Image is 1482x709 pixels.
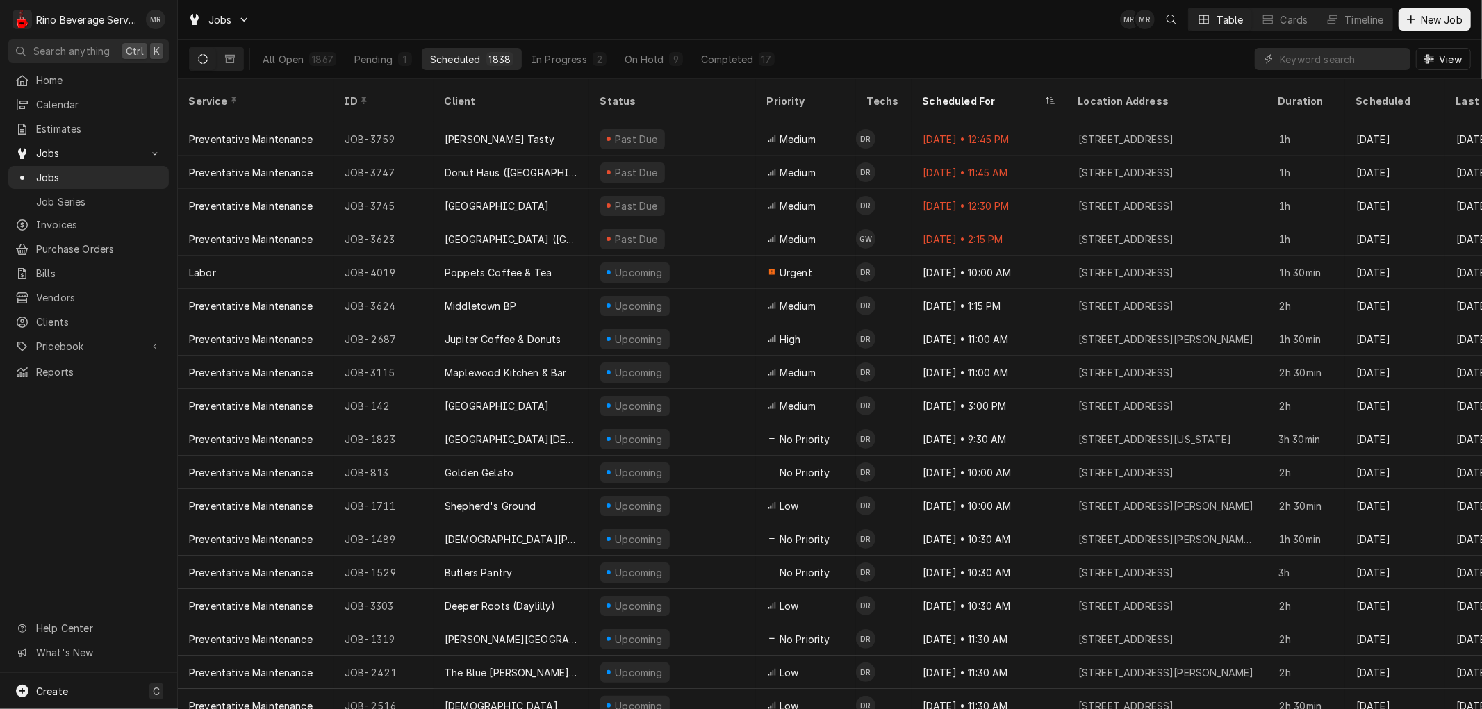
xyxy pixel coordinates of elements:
div: Past Due [614,232,660,247]
div: Damon Rinehart's Avatar [856,629,875,649]
div: Deeper Roots (Daylilly) [445,599,556,613]
div: Shepherd's Ground [445,499,536,513]
span: Low [780,499,798,513]
a: Go to Jobs [182,8,256,31]
span: Jobs [36,170,162,185]
div: MR [1120,10,1139,29]
div: Past Due [614,132,660,147]
div: 9 [672,52,680,67]
div: Donut Haus ([GEOGRAPHIC_DATA]) [445,165,578,180]
div: Upcoming [614,665,665,680]
div: Client [445,94,575,108]
span: No Priority [780,532,830,547]
div: JOB-3623 [334,222,434,256]
div: Upcoming [614,265,665,280]
span: New Job [1418,12,1465,27]
div: [DATE] [1345,556,1445,589]
div: DR [856,296,875,315]
div: Upcoming [614,299,665,313]
span: Medium [780,132,816,147]
div: JOB-1711 [334,489,434,522]
div: [STREET_ADDRESS] [1078,465,1174,480]
div: Melissa Rinehart's Avatar [1135,10,1155,29]
div: [DATE] [1345,156,1445,189]
div: [DATE] [1345,422,1445,456]
span: Help Center [36,621,160,635]
div: JOB-813 [334,456,434,489]
div: [STREET_ADDRESS] [1078,232,1174,247]
div: [STREET_ADDRESS] [1078,199,1174,213]
div: Middletown BP [445,299,516,313]
div: [DATE] • 10:30 AM [912,556,1067,589]
div: 2 [595,52,604,67]
div: Damon Rinehart's Avatar [856,196,875,215]
div: ID [345,94,420,108]
a: Jobs [8,166,169,189]
div: Preventative Maintenance [189,599,313,613]
span: Estimates [36,122,162,136]
span: Search anything [33,44,110,58]
div: JOB-1489 [334,522,434,556]
div: [DATE] [1345,489,1445,522]
div: 1h [1267,189,1345,222]
div: Butlers Pantry [445,565,512,580]
div: Maplewood Kitchen & Bar [445,365,567,380]
div: 1h [1267,156,1345,189]
span: High [780,332,801,347]
div: Damon Rinehart's Avatar [856,462,875,482]
div: Upcoming [614,399,665,413]
span: Jobs [208,12,232,27]
div: Preventative Maintenance [189,632,313,647]
div: Status [600,94,742,108]
span: Calendar [36,97,162,112]
a: Reports [8,360,169,383]
a: Calendar [8,93,169,116]
div: JOB-2687 [334,322,434,356]
div: DR [856,162,875,182]
div: Scheduled [1356,94,1431,108]
a: Estimates [8,117,169,140]
div: Past Due [614,165,660,180]
div: GW [856,229,875,249]
span: Medium [780,199,816,213]
div: [DATE] • 12:30 PM [912,189,1067,222]
div: JOB-2421 [334,656,434,689]
button: View [1416,48,1471,70]
div: 3h 30min [1267,422,1345,456]
div: Damon Rinehart's Avatar [856,562,875,582]
div: [DATE] • 10:30 AM [912,522,1067,556]
div: DR [856,629,875,649]
div: [GEOGRAPHIC_DATA][DEMOGRAPHIC_DATA] [445,432,578,447]
div: 2h [1267,622,1345,656]
a: Invoices [8,213,169,236]
div: JOB-142 [334,389,434,422]
div: 1h 30min [1267,522,1345,556]
div: [STREET_ADDRESS][PERSON_NAME] [1078,332,1254,347]
div: Service [189,94,320,108]
a: Go to Pricebook [8,335,169,358]
div: JOB-1529 [334,556,434,589]
div: Past Due [614,199,660,213]
span: Jobs [36,146,141,160]
div: Duration [1278,94,1331,108]
span: Reports [36,365,162,379]
button: New Job [1399,8,1471,31]
div: Preventative Maintenance [189,199,313,213]
div: Upcoming [614,632,665,647]
div: Melissa Rinehart's Avatar [1120,10,1139,29]
div: Damon Rinehart's Avatar [856,396,875,415]
div: Cards [1281,12,1308,27]
div: Damon Rinehart's Avatar [856,329,875,349]
div: Upcoming [614,565,665,580]
div: [STREET_ADDRESS] [1078,132,1174,147]
a: Job Series [8,190,169,213]
div: [DATE] [1345,656,1445,689]
div: 3h [1267,556,1345,589]
div: MR [1135,10,1155,29]
div: DR [856,196,875,215]
span: Medium [780,299,816,313]
div: Labor [189,265,216,280]
div: DR [856,529,875,549]
div: 1h 30min [1267,256,1345,289]
div: Rino Beverage Service [36,12,138,27]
